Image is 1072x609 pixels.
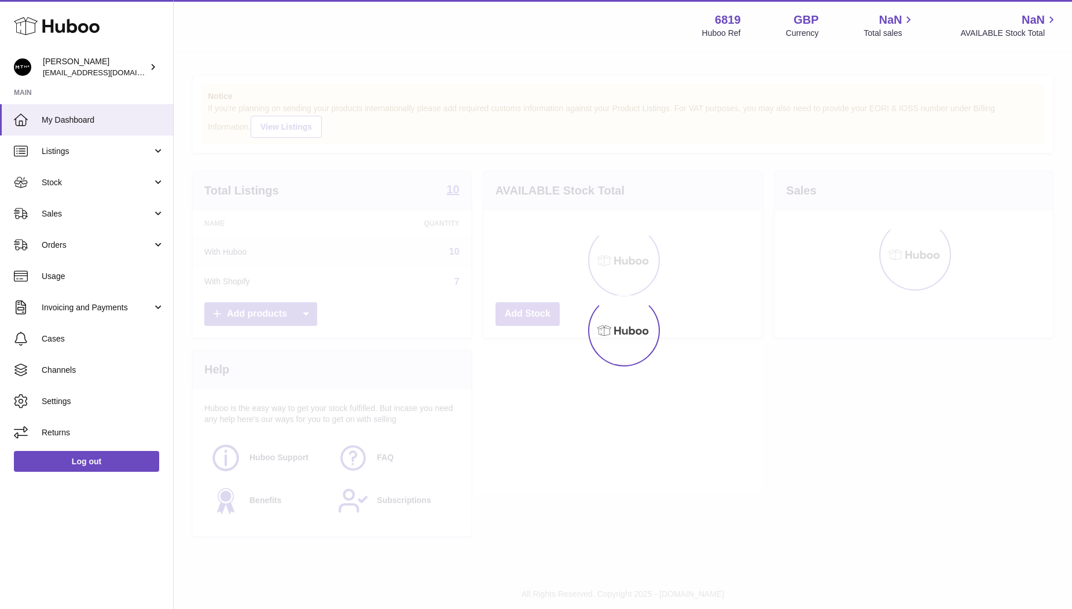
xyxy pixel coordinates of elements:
[702,28,741,39] div: Huboo Ref
[960,28,1058,39] span: AVAILABLE Stock Total
[42,333,164,344] span: Cases
[14,58,31,76] img: amar@mthk.com
[42,208,152,219] span: Sales
[42,365,164,376] span: Channels
[786,28,819,39] div: Currency
[864,12,915,39] a: NaN Total sales
[14,451,159,472] a: Log out
[42,177,152,188] span: Stock
[960,12,1058,39] a: NaN AVAILABLE Stock Total
[864,28,915,39] span: Total sales
[879,12,902,28] span: NaN
[1022,12,1045,28] span: NaN
[42,240,152,251] span: Orders
[715,12,741,28] strong: 6819
[42,396,164,407] span: Settings
[43,68,170,77] span: [EMAIL_ADDRESS][DOMAIN_NAME]
[42,302,152,313] span: Invoicing and Payments
[794,12,818,28] strong: GBP
[42,271,164,282] span: Usage
[42,115,164,126] span: My Dashboard
[42,427,164,438] span: Returns
[42,146,152,157] span: Listings
[43,56,147,78] div: [PERSON_NAME]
